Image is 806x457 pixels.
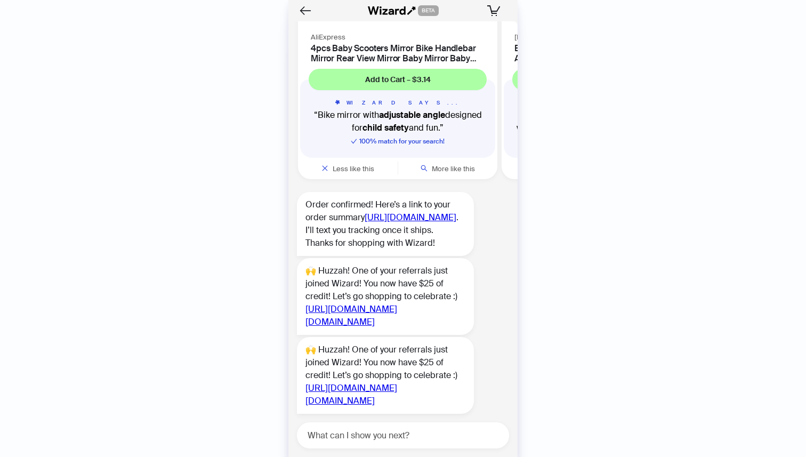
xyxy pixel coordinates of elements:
[297,337,474,414] div: 🙌 Huzzah! One of your referrals just joined Wizard! You now have $25 of credit! Let’s go shopping...
[398,158,498,179] button: More like this
[309,109,487,134] q: Bike mirror with designed for and fun.
[362,122,409,133] b: child safety
[305,382,397,406] a: [URL][DOMAIN_NAME][DOMAIN_NAME]
[297,2,314,19] button: Back
[351,137,445,146] span: 100 % match for your search!
[298,158,398,179] button: Less like this
[432,164,475,173] span: More like this
[514,33,570,42] span: [DOMAIN_NAME]
[418,5,439,16] span: BETA
[379,109,445,121] b: adjustable angle
[512,99,690,107] h5: WIZARD SAYS...
[297,258,474,335] div: 🙌 Huzzah! One of your referrals just joined Wizard! You now have $25 of credit! Let’s go shopping...
[321,165,328,172] span: close
[365,212,456,223] a: [URL][DOMAIN_NAME]
[333,164,374,173] span: Less like this
[514,43,688,63] h4: Bicycle Rear View Mirror, 360 Degree Adjustable, Safety Wrist Mirror
[512,109,690,134] q: A mirror with for versatile rearview angles
[421,165,428,172] span: search
[365,75,431,84] span: Add to Cart – $3.14
[351,138,357,145] span: check
[311,33,345,42] span: AliExpress
[305,303,397,327] a: [URL][DOMAIN_NAME][DOMAIN_NAME]
[297,192,474,256] div: Order confirmed! Here’s a link to your order summary . I’ll text you tracking once it ships. Than...
[311,43,485,63] h4: 4pcs Baby Scooters Mirror Bike Handlebar Mirror Rear View Mirror Baby Mirror Baby View Mirror
[309,69,487,90] button: Add to Cart – $3.14
[309,99,487,107] h5: WIZARD SAYS...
